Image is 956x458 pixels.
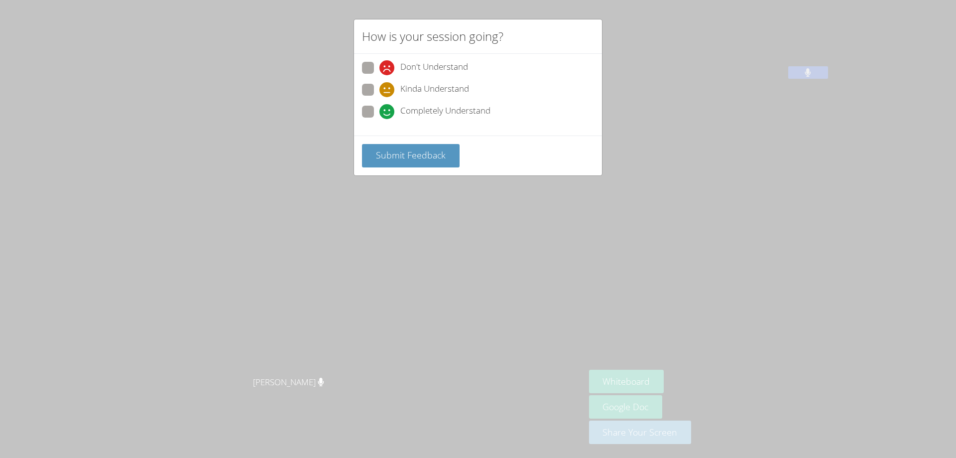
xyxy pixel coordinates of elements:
[376,149,446,161] span: Submit Feedback
[362,144,460,167] button: Submit Feedback
[362,27,503,45] h2: How is your session going?
[400,82,469,97] span: Kinda Understand
[400,60,468,75] span: Don't Understand
[400,104,490,119] span: Completely Understand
